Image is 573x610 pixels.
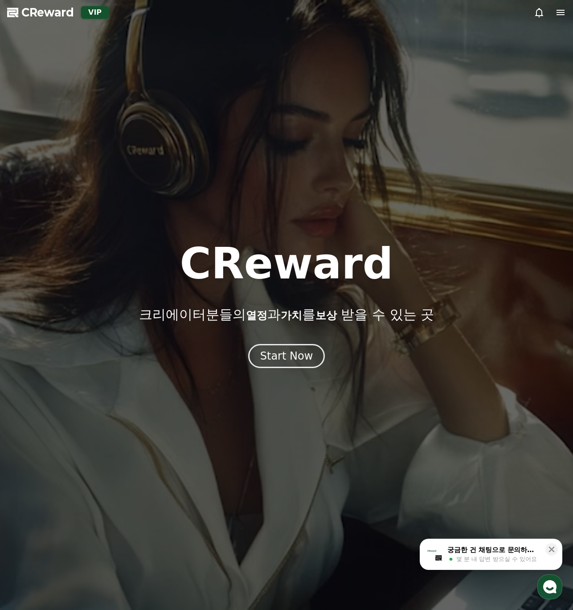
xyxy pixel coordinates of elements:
span: 가치 [281,309,302,322]
button: Start Now [248,344,325,368]
a: CReward [7,5,74,20]
div: VIP [81,6,109,19]
h1: CReward [180,242,393,285]
span: CReward [21,5,74,20]
div: Start Now [260,349,313,363]
span: 보상 [315,309,337,322]
p: 크리에이터분들의 과 를 받을 수 있는 곳 [139,307,434,323]
a: Start Now [248,353,325,361]
span: 열정 [246,309,267,322]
